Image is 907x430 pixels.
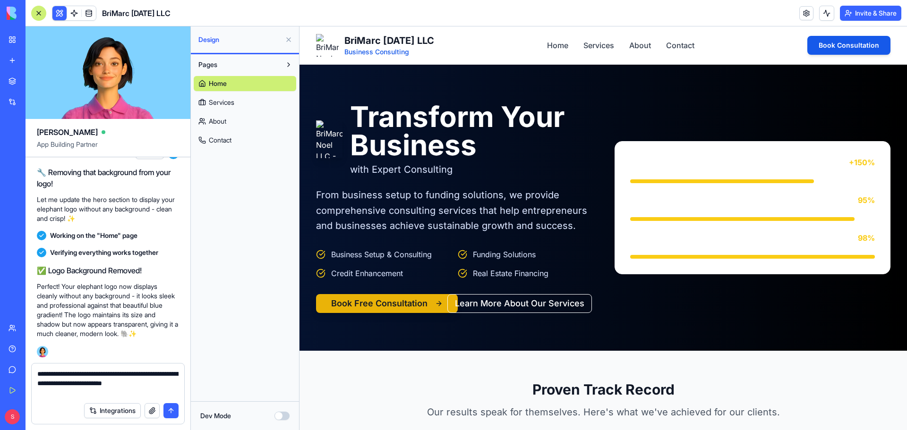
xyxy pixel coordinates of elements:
span: Working on the "Home" page [50,231,137,240]
a: Services [194,95,296,110]
a: Home [194,76,296,91]
button: Invite & Share [840,6,901,21]
span: 95% [558,168,575,179]
p: with Expert Consulting [51,136,292,150]
span: Real Estate Financing [173,241,249,253]
p: Let me update the hero section to display your elephant logo without any background - clean and c... [37,195,179,223]
span: Home [209,79,227,88]
span: About [209,117,226,126]
span: 98% [558,206,575,217]
a: Services [284,13,315,25]
span: S [5,409,20,424]
span: Contact [209,135,231,145]
span: Funding Solutions [173,222,236,234]
a: Contact [194,133,296,148]
span: BriMarc [DATE] LLC [102,8,171,19]
p: From business setup to funding solutions, we provide comprehensive consulting services that help ... [17,161,292,207]
a: About [194,114,296,129]
a: Book Free Consultation [17,268,140,287]
button: Learn More About Our Services [148,268,292,287]
a: Home [248,13,269,25]
h2: ✅ Logo Background Removed! [37,265,179,276]
span: Business Consulting [45,21,135,30]
a: BriMarc [DATE] LLCBusiness Consulting [17,8,135,30]
img: Ella_00000_wcx2te.png [37,346,48,357]
span: Pages [198,60,217,69]
span: App Building Partner [37,140,179,157]
span: +150% [549,130,575,142]
img: logo [7,7,65,20]
button: Integrations [84,403,141,418]
span: Credit Enhancement [32,241,103,253]
img: BriMarc Noel LLC [17,8,39,30]
span: Business Setup & Consulting [32,222,132,234]
button: Book Consultation [508,9,591,28]
h2: 🔧 Removing that background from your logo! [37,167,179,189]
h1: Transform Your Business [51,76,292,133]
img: BriMarc Noel LLC - Elephant Logo with B [17,94,43,132]
a: About [330,13,351,25]
span: [PERSON_NAME] [37,126,98,138]
p: Our results speak for themselves. Here's what we've achieved for our clients. [122,379,485,392]
label: Dev Mode [200,411,231,421]
button: Book Free Consultation [17,268,158,287]
h2: Proven Track Record [17,354,591,371]
button: Pages [194,57,281,72]
a: Contact [367,13,395,25]
span: Client Satisfaction [331,206,396,217]
span: Business Growth [331,130,393,142]
span: BriMarc [DATE] LLC [45,8,135,21]
span: Services [209,98,234,107]
span: Funding Success [331,168,393,179]
span: Design [198,35,281,44]
span: Verifying everything works together [50,248,158,257]
p: Perfect! Your elephant logo now displays cleanly without any background - it looks sleek and prof... [37,282,179,338]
